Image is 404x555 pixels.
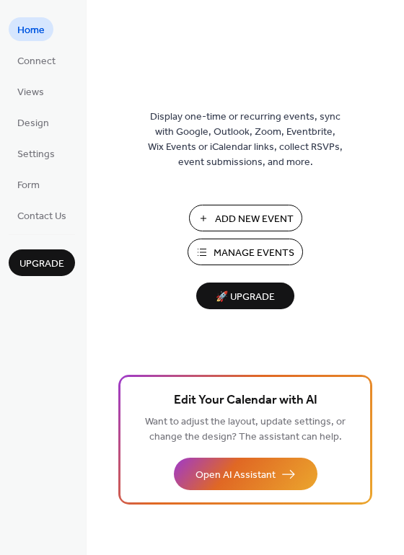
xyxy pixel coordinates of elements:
[9,249,75,276] button: Upgrade
[196,468,276,483] span: Open AI Assistant
[17,147,55,162] span: Settings
[17,85,44,100] span: Views
[17,209,66,224] span: Contact Us
[215,212,294,227] span: Add New Event
[19,257,64,272] span: Upgrade
[196,283,294,309] button: 🚀 Upgrade
[9,79,53,103] a: Views
[148,110,343,170] span: Display one-time or recurring events, sync with Google, Outlook, Zoom, Eventbrite, Wix Events or ...
[174,391,317,411] span: Edit Your Calendar with AI
[145,412,346,447] span: Want to adjust the layout, update settings, or change the design? The assistant can help.
[189,205,302,231] button: Add New Event
[174,458,317,490] button: Open AI Assistant
[9,203,75,227] a: Contact Us
[9,141,63,165] a: Settings
[9,48,64,72] a: Connect
[9,110,58,134] a: Design
[214,246,294,261] span: Manage Events
[17,116,49,131] span: Design
[9,172,48,196] a: Form
[17,54,56,69] span: Connect
[17,178,40,193] span: Form
[17,23,45,38] span: Home
[205,288,286,307] span: 🚀 Upgrade
[9,17,53,41] a: Home
[188,239,303,265] button: Manage Events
